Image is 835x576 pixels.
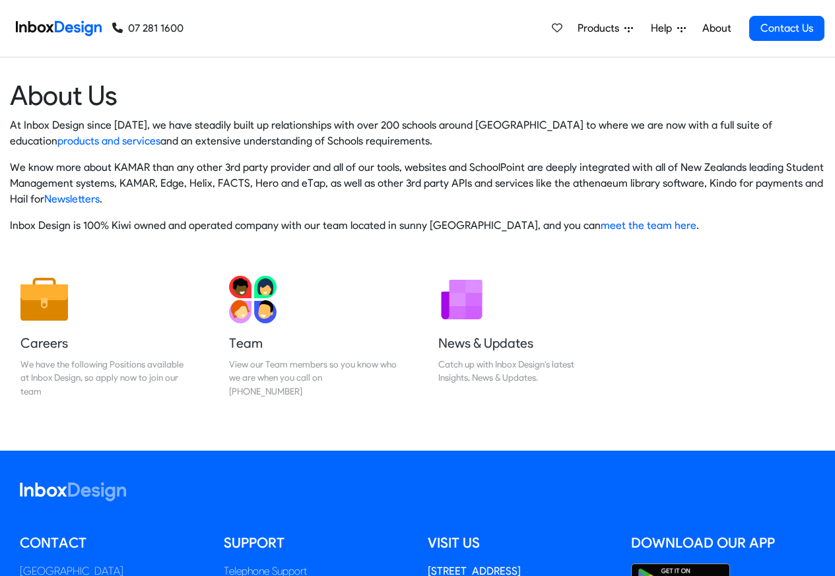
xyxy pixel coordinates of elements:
img: 2022_01_13_icon_team.svg [229,276,277,323]
heading: About Us [10,79,825,112]
img: logo_inboxdesign_white.svg [20,482,126,501]
a: Products [572,15,638,42]
a: About [698,15,735,42]
h5: Support [224,533,408,553]
a: Team View our Team members so you know who we are when you call on [PHONE_NUMBER] [218,265,407,408]
a: meet the team here [601,219,696,232]
div: Catch up with Inbox Design's latest Insights, News & Updates. [438,358,606,385]
a: Help [646,15,691,42]
p: At Inbox Design since [DATE], we have steadily built up relationships with over 200 schools aroun... [10,117,825,149]
a: Contact Us [749,16,824,41]
div: We have the following Positions available at Inbox Design, so apply now to join our team [20,358,188,398]
h5: Visit us [428,533,612,553]
a: Careers We have the following Positions available at Inbox Design, so apply now to join our team [10,265,199,408]
a: Newsletters [44,193,100,205]
h5: Team [229,334,397,352]
h5: News & Updates [438,334,606,352]
a: 07 281 1600 [112,20,184,36]
p: We know more about KAMAR than any other 3rd party provider and all of our tools, websites and Sch... [10,160,825,207]
a: News & Updates Catch up with Inbox Design's latest Insights, News & Updates. [428,265,617,408]
div: View our Team members so you know who we are when you call on [PHONE_NUMBER] [229,358,397,398]
span: Products [578,20,624,36]
h5: Careers [20,334,188,352]
h5: Contact [20,533,204,553]
img: 2022_01_13_icon_job.svg [20,276,68,323]
a: products and services [57,135,160,147]
p: Inbox Design is 100% Kiwi owned and operated company with our team located in sunny [GEOGRAPHIC_D... [10,218,825,234]
span: Help [651,20,677,36]
h5: Download our App [631,533,815,553]
img: 2022_01_12_icon_newsletter.svg [438,276,486,323]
